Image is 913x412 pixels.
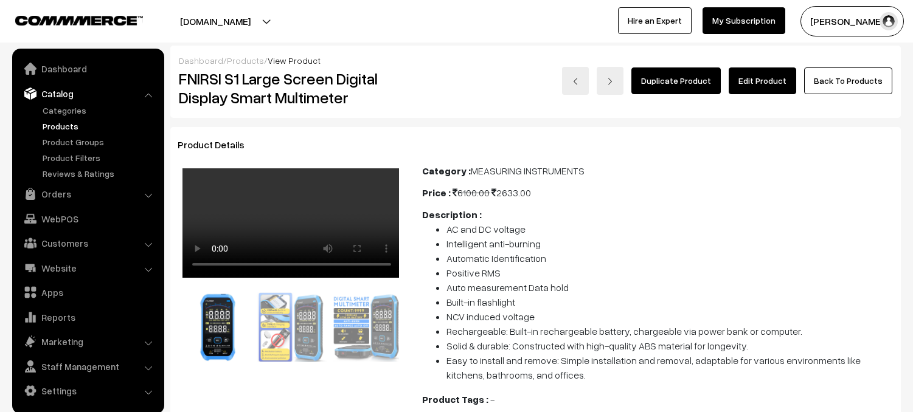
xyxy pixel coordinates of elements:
div: / / [179,54,892,67]
a: COMMMERCE [15,12,122,27]
a: Product Filters [40,151,160,164]
a: My Subscription [703,7,785,34]
span: 6100.00 [453,187,490,199]
b: Description : [422,208,482,221]
a: Website [15,257,160,279]
img: 174471034059535_5bdcb04d-fd65-441b-9821-2b180a6d9441.webp [330,292,401,362]
b: Product Tags : [422,393,488,405]
a: Marketing [15,331,160,352]
a: Dashboard [15,58,160,80]
li: Solid & durable: Constructed with high-quality ABS material for longevity. [446,338,894,353]
li: Auto measurement Data hold [446,280,894,295]
a: Dashboard [179,55,223,66]
a: Reports [15,306,160,328]
a: Catalog [15,83,160,105]
li: Easy to install and remove: Simple installation and removal, adaptable for various environments l... [446,353,894,382]
li: Automatic Identification [446,251,894,266]
a: Back To Products [804,67,892,94]
h2: FNIRSI S1 Large Screen Digital Display Smart Multimeter [179,69,404,107]
span: View Product [268,55,321,66]
a: Categories [40,104,160,117]
a: Edit Product [729,67,796,94]
img: right-arrow.png [606,78,614,85]
img: user [880,12,898,30]
a: Products [227,55,264,66]
li: Rechargeable: Built-in rechargeable battery, chargeable via power bank or computer. [446,324,894,338]
a: Customers [15,232,160,254]
button: [PERSON_NAME] [800,6,904,36]
li: Built-in flashlight [446,295,894,309]
a: Products [40,120,160,132]
video: Your browser does not support the video tag. [182,168,401,278]
li: NCV induced voltage [446,309,894,324]
span: Product Details [178,139,259,151]
a: Orders [15,183,160,205]
a: Reviews & Ratings [40,167,160,180]
button: [DOMAIN_NAME] [137,6,293,36]
li: Positive RMS [446,266,894,280]
a: WebPOS [15,208,160,230]
a: Duplicate Product [631,67,721,94]
div: 2633.00 [422,185,894,200]
li: AC and DC voltage [446,222,894,236]
a: Staff Management [15,355,160,377]
b: Category : [422,165,471,177]
img: 174471034092864_f008292f-9313-4169-a3a8-8340fce02c18.webp [256,292,327,362]
b: Price : [422,187,451,199]
img: 174471033944462_91d8a2ab-055a-4b27-b971-670daa3f9d9d.webp [182,292,253,362]
a: Settings [15,380,160,402]
span: - [490,393,495,405]
div: MEASURING INSTRUMENTS [422,163,894,178]
img: COMMMERCE [15,16,143,25]
a: Apps [15,281,160,303]
a: Product Groups [40,136,160,148]
li: Intelligent anti-burning [446,236,894,251]
img: left-arrow.png [572,78,579,85]
a: Hire an Expert [618,7,692,34]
